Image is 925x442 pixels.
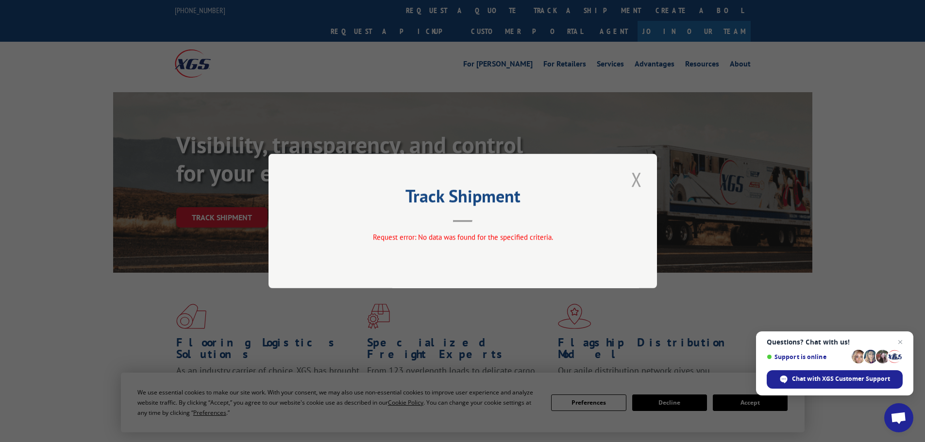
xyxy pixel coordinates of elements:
span: Chat with XGS Customer Support [767,370,903,389]
h2: Track Shipment [317,189,608,208]
a: Open chat [884,403,913,432]
button: Close modal [628,166,645,193]
span: Support is online [767,353,848,360]
span: Chat with XGS Customer Support [792,375,890,383]
span: Request error: No data was found for the specified criteria. [372,232,553,242]
span: Questions? Chat with us! [767,338,903,346]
